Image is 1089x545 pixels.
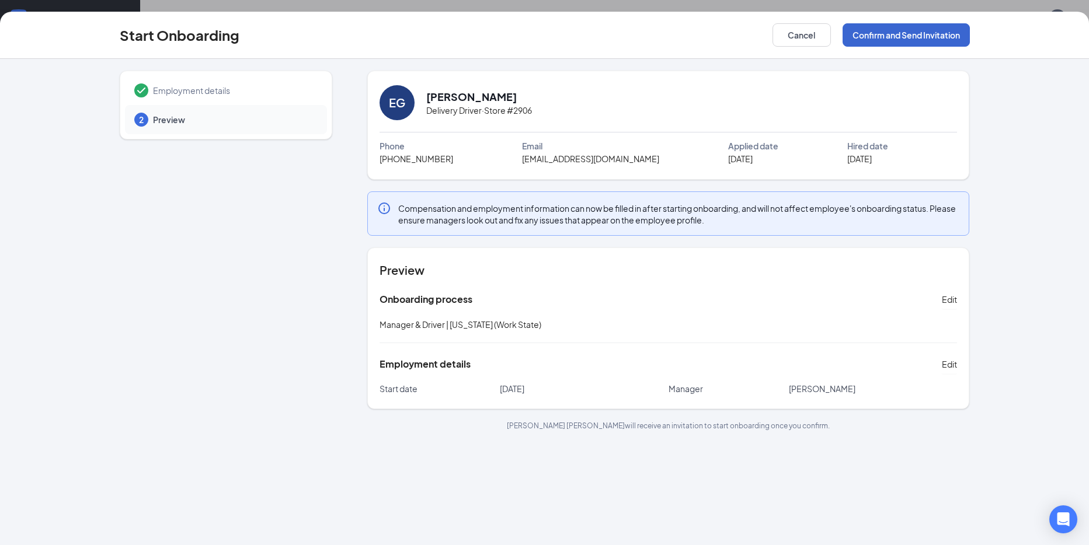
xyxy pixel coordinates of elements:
[847,152,872,165] span: [DATE]
[139,114,144,125] span: 2
[500,383,669,394] p: [DATE]
[377,201,391,215] svg: Info
[522,139,542,152] span: Email
[669,383,789,394] p: Manager
[380,262,957,278] h4: Preview
[942,358,957,370] span: Edit
[426,104,532,117] span: Delivery Driver · Store #2906
[380,319,541,330] span: Manager & Driver | [US_STATE] (Work State)
[134,83,148,97] svg: Checkmark
[380,293,472,306] h5: Onboarding process
[522,152,659,165] span: [EMAIL_ADDRESS][DOMAIN_NAME]
[153,85,315,96] span: Employment details
[773,23,831,47] button: Cancel
[728,139,778,152] span: Applied date
[789,383,958,394] p: [PERSON_NAME]
[942,355,957,373] button: Edit
[380,139,405,152] span: Phone
[847,139,888,152] span: Hired date
[367,421,969,431] p: [PERSON_NAME] [PERSON_NAME] will receive an invitation to start onboarding once you confirm.
[380,383,500,394] p: Start date
[120,25,239,45] h3: Start Onboarding
[398,202,959,226] span: Compensation and employment information can now be filled in after starting onboarding, and will ...
[728,152,753,165] span: [DATE]
[380,358,471,371] h5: Employment details
[942,290,957,309] button: Edit
[1049,505,1077,533] div: Open Intercom Messenger
[389,95,405,111] div: EG
[942,294,957,305] span: Edit
[380,152,453,165] span: [PHONE_NUMBER]
[153,114,315,125] span: Preview
[426,89,517,104] h2: [PERSON_NAME]
[843,23,970,47] button: Confirm and Send Invitation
